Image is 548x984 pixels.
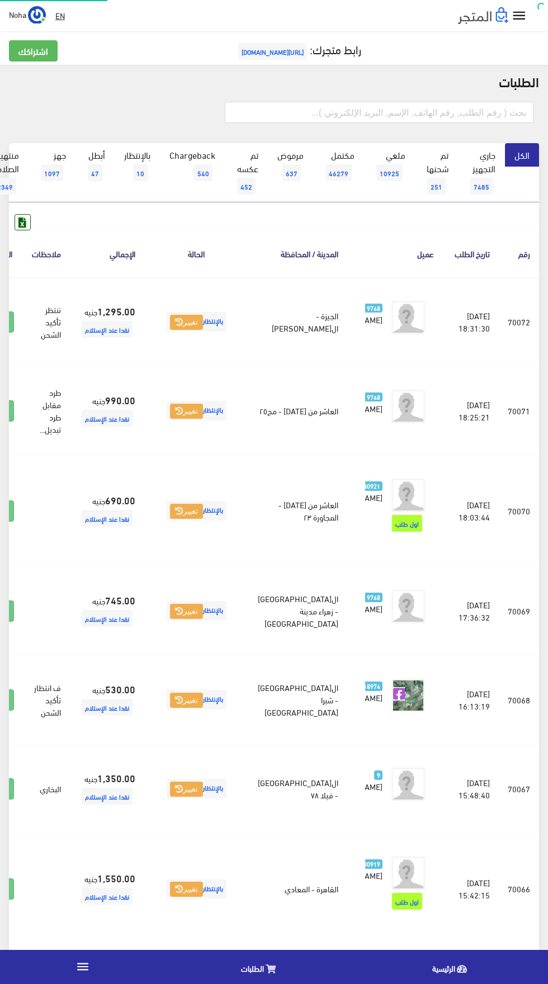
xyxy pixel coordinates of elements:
button: تغيير [170,604,203,619]
button: تغيير [170,315,203,330]
a: 9768 [PERSON_NAME] [365,301,382,325]
strong: 990.00 [105,392,135,407]
span: نقدا عند الإستلام [82,888,133,905]
td: [DATE] 18:31:30 [443,277,499,367]
td: العاشر من [DATE] - مج٢٥ [249,366,347,455]
span: بالإنتظار [167,601,226,621]
button: تغيير [170,782,203,797]
th: تاريخ الطلب [443,230,499,277]
u: EN [55,8,65,22]
td: طرد مقابل طرد تبديل... [23,366,70,455]
button: تغيير [170,882,203,897]
a: رابط متجرك:[URL][DOMAIN_NAME] [235,39,361,59]
span: [URL][DOMAIN_NAME] [238,43,307,60]
a: 9768 [PERSON_NAME] [365,590,382,614]
span: بالإنتظار [167,501,226,521]
th: المدينة / المحافظة [249,230,347,277]
th: الحالة [144,230,249,277]
a: 18974 [PERSON_NAME] [365,679,382,703]
span: 9 [374,770,382,780]
td: البخاري [23,744,70,833]
img: avatar.png [391,768,425,801]
span: 452 [237,178,256,195]
span: بالإنتظار [167,879,226,899]
a: الكل [505,143,539,167]
strong: 530.00 [105,682,135,696]
span: 251 [427,178,446,195]
a: تم شحنها251 [415,143,458,202]
span: نقدا عند الإستلام [82,610,133,627]
span: 30919 [361,859,382,869]
span: 46279 [325,164,352,181]
td: جنيه [70,833,144,944]
td: جنيه [70,744,144,833]
span: 9768 [364,392,382,402]
button: تغيير [170,404,203,419]
a: الرئيسية [357,953,548,981]
span: 47 [88,164,102,181]
th: عميل [347,230,443,277]
a: 30919 [PERSON_NAME] [365,857,382,881]
a: ... Noha [9,6,46,23]
a: 9768 [PERSON_NAME] [365,390,382,414]
th: رقم [499,230,539,277]
img: avatar.png [391,479,425,512]
span: 637 [282,164,301,181]
a: تم عكسه452 [225,143,268,202]
img: picture [391,679,425,712]
span: بالإنتظار [167,779,226,798]
span: نقدا عند الإستلام [82,699,133,716]
td: 70071 [499,366,539,455]
th: ملاحظات [23,230,70,277]
span: 10 [133,164,148,181]
strong: 745.00 [105,593,135,607]
span: نقدا عند الإستلام [82,788,133,805]
button: تغيير [170,504,203,519]
span: Noha [9,7,26,21]
td: 70068 [499,655,539,744]
span: 10925 [376,164,403,181]
span: 30921 [361,481,382,491]
a: أبطل47 [75,143,115,189]
i:  [75,959,90,974]
span: بالإنتظار [167,312,226,332]
a: بالإنتظار10 [115,143,160,189]
td: [DATE] 18:25:21 [443,366,499,455]
td: 70066 [499,833,539,944]
td: القاهرة - المعادي [249,833,347,944]
a: 30921 [PERSON_NAME] [365,479,382,503]
strong: 1,550.00 [97,871,135,885]
td: جنيه [70,366,144,455]
span: نقدا عند الإستلام [82,321,133,338]
td: [DATE] 17:36:32 [443,566,499,655]
h2: الطلبات [9,74,539,88]
span: 7485 [470,178,493,195]
strong: 1,295.00 [97,304,135,318]
span: نقدا عند الإستلام [82,410,133,427]
a: Chargeback540 [160,143,225,189]
td: جنيه [70,566,144,655]
td: الجيزة - ال[PERSON_NAME] [249,277,347,367]
td: العاشر من [DATE] - المجاورة ٢٣ [249,455,347,566]
span: بالإنتظار [167,401,226,420]
td: ال[GEOGRAPHIC_DATA] - شبرا [GEOGRAPHIC_DATA] [249,655,347,744]
th: اﻹجمالي [70,230,144,277]
img: ... [28,6,46,24]
td: جنيه [70,655,144,744]
td: 70070 [499,455,539,566]
td: ف انتظار تأكيد الشحن [23,655,70,744]
a: جهز1097 [29,143,75,189]
button: تغيير [170,693,203,708]
strong: 690.00 [105,493,135,507]
span: 540 [194,164,212,181]
img: avatar.png [391,390,425,423]
td: جنيه [70,277,144,367]
span: الرئيسية [432,961,455,975]
td: 70067 [499,744,539,833]
span: نقدا عند الإستلام [82,510,133,527]
span: بالإنتظار [167,690,226,709]
strong: 1,350.00 [97,770,135,785]
span: 18974 [361,682,382,691]
span: اول طلب [392,515,422,532]
img: avatar.png [391,857,425,890]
